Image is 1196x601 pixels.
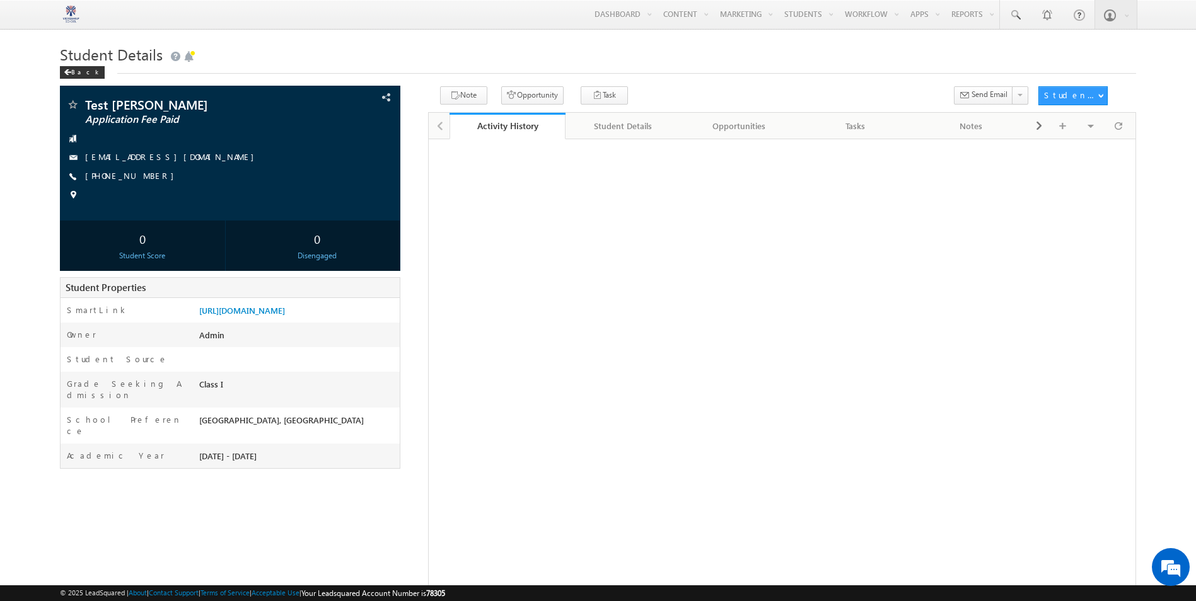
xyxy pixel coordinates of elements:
[60,3,82,25] img: Custom Logo
[67,353,168,365] label: Student Source
[1044,89,1098,101] div: Student Actions
[581,86,628,105] button: Task
[798,113,914,139] a: Tasks
[67,304,129,316] label: SmartLink
[566,113,682,139] a: Student Details
[426,588,445,598] span: 78305
[301,588,445,598] span: Your Leadsquared Account Number is
[972,89,1007,100] span: Send Email
[238,227,397,250] div: 0
[67,329,96,340] label: Owner
[63,250,222,261] div: Student Score
[67,450,165,461] label: Academic Year
[682,113,798,139] a: Opportunities
[200,588,250,597] a: Terms of Service
[67,414,183,437] label: School Preference
[60,66,105,79] div: Back
[450,113,566,139] a: Activity History
[67,378,183,401] label: Grade Seeking Admission
[252,588,299,597] a: Acceptable Use
[60,587,445,599] span: © 2025 LeadSquared | | | | |
[440,86,487,105] button: Note
[459,120,556,132] div: Activity History
[501,86,564,105] button: Opportunity
[60,66,111,76] a: Back
[149,588,199,597] a: Contact Support
[1038,86,1108,105] button: Student Actions
[692,118,786,134] div: Opportunities
[924,118,1018,134] div: Notes
[60,44,163,64] span: Student Details
[914,113,1030,139] a: Notes
[196,378,400,396] div: Class I
[576,118,670,134] div: Student Details
[238,250,397,261] div: Disengaged
[196,450,400,467] div: [DATE] - [DATE]
[199,305,285,316] a: [URL][DOMAIN_NAME]
[196,414,400,432] div: [GEOGRAPHIC_DATA], [GEOGRAPHIC_DATA]
[85,98,298,111] span: Test [PERSON_NAME]
[63,227,222,250] div: 0
[85,113,298,126] span: Application Fee Paid
[808,118,902,134] div: Tasks
[85,170,180,181] a: [PHONE_NUMBER]
[199,329,224,340] span: Admin
[66,281,146,294] span: Student Properties
[85,151,260,162] a: [EMAIL_ADDRESS][DOMAIN_NAME]
[129,588,147,597] a: About
[954,86,1013,105] button: Send Email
